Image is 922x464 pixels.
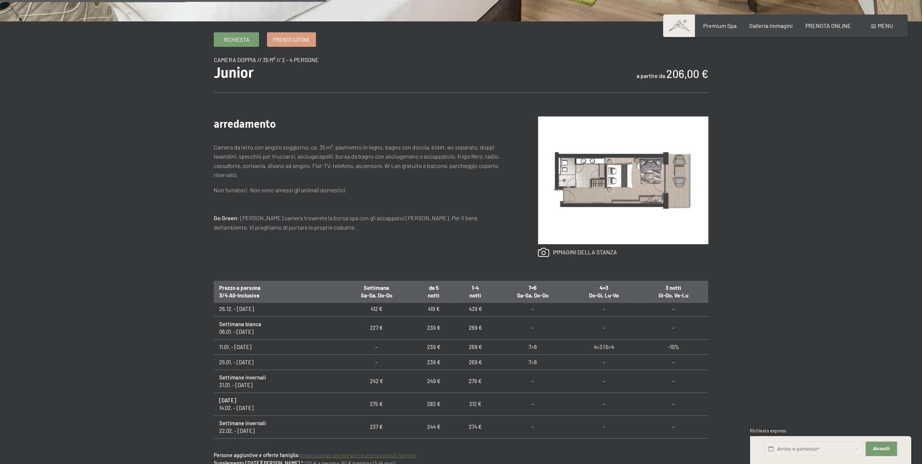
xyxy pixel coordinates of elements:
a: Premium Spa [703,22,736,29]
td: 06.01. - [DATE] [214,316,340,339]
td: 239 € [413,316,454,339]
p: Camera da letto con angolo soggiorno, ca. 35 m², pavimento in legno, bagno con doccia, bidet, wc ... [214,143,509,180]
td: 242 € [340,370,413,393]
td: - [639,415,708,438]
td: - [496,370,569,393]
td: 275 € [340,393,413,415]
th: 4=3 Do-Gi, Lu-Ve [569,280,638,303]
td: Ospiti fed. [496,438,569,461]
a: Richiesta [214,33,259,46]
strong: Go Green [214,214,237,221]
span: Richiesta express [750,428,786,434]
th: Settimana Sa-Sa, Do-Do [340,280,413,303]
td: 237 € [340,415,413,438]
td: 227 € [340,316,413,339]
td: 262 € [454,438,496,461]
td: 269 € [454,354,496,370]
td: 11.01. - [DATE] [214,339,340,354]
td: - [569,370,638,393]
td: 244 € [413,415,454,438]
a: prezzi scontati per bambini e offerte speciali famiglie [300,452,416,458]
td: 269 € [454,316,496,339]
span: Menu [878,22,893,29]
td: - [639,354,708,370]
p: : [PERSON_NAME] camera troverete la borsa spa con gli accappatoi [PERSON_NAME]. Per il bene dell’... [214,213,509,232]
button: Avanti [865,442,897,456]
td: - [340,339,413,354]
td: - [340,354,413,370]
span: Richiesta [224,36,249,44]
td: - [496,415,569,438]
td: 412 € [340,301,413,316]
td: 22.02. - [DATE] [214,415,340,438]
td: 26.12. - [DATE] [214,301,340,316]
th: 3 notti Gi-Do, Ve-Lu [639,280,708,303]
td: 439 € [454,301,496,316]
img: Junior [538,116,708,244]
th: 7=6 Sa-Sa, Do-Do [496,280,569,303]
span: camera doppia // 35 m² // 2 - 4 persone [214,56,319,63]
strong: Settimane invernali [219,420,266,426]
td: - [496,301,569,316]
td: 312 € [454,393,496,415]
td: - [496,316,569,339]
td: 419 € [413,301,454,316]
strong: Settimane invernali [219,374,266,381]
td: - [639,316,708,339]
td: 239 € [413,339,454,354]
th: Prezzo a persona 3/4 All-Inclusive [214,280,340,303]
td: 220 € [340,438,413,461]
td: 249 € [413,370,454,393]
td: - [569,393,638,415]
th: da 5 notti [413,280,454,303]
td: - [569,316,638,339]
td: 282 € [413,393,454,415]
td: -10% [639,339,708,354]
span: arredamento [214,118,276,130]
td: - [569,354,638,370]
td: 14.02. - [DATE] [214,393,340,415]
td: - [569,438,638,461]
td: - [639,370,708,393]
span: Avanti [873,445,889,452]
strong: Persone aggiuntive e offerte famiglia: [214,452,300,458]
td: 279 € [454,370,496,393]
td: 239 € [413,354,454,370]
a: Prenotazione [267,33,316,46]
td: 01.03. - [DATE] [214,438,340,461]
td: - [639,393,708,415]
a: PRENOTA ONLINE [805,22,851,29]
td: 274 € [454,415,496,438]
td: 232 € [413,438,454,461]
span: Prenotazione [273,36,310,44]
span: Junior [214,64,254,81]
span: a partire da [637,72,665,79]
td: - [639,301,708,316]
td: 31.01. - [DATE] [214,370,340,393]
td: 4=3 | 5=4 [569,339,638,354]
td: 269 € [454,339,496,354]
td: - [569,301,638,316]
a: Galleria immagini [749,22,793,29]
b: 206,00 € [666,67,708,80]
td: - [639,438,708,461]
strong: Settimana bianca [219,321,261,327]
td: - [496,393,569,415]
td: 7=6 [496,354,569,370]
td: 7=6 [496,339,569,354]
td: - [569,415,638,438]
strong: [DATE] [219,397,236,403]
strong: Settimane dello sci [219,443,265,449]
th: 1-4 notti [454,280,496,303]
p: Non fumatori. Non sono amessi gli animali domestici. [214,185,509,195]
td: 25.01. - [DATE] [214,354,340,370]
